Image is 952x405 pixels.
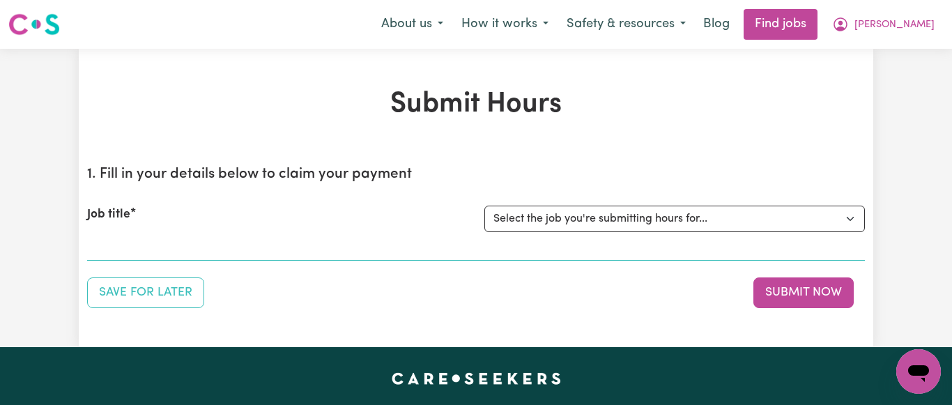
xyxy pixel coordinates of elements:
img: Careseekers logo [8,12,60,37]
label: Job title [87,206,130,224]
button: Safety & resources [558,10,695,39]
button: My Account [823,10,944,39]
button: How it works [452,10,558,39]
h2: 1. Fill in your details below to claim your payment [87,166,865,183]
button: About us [372,10,452,39]
button: Save your job report [87,277,204,308]
a: Careseekers logo [8,8,60,40]
a: Find jobs [744,9,817,40]
a: Careseekers home page [392,372,561,383]
a: Blog [695,9,738,40]
button: Submit your job report [753,277,854,308]
iframe: Button to launch messaging window [896,349,941,394]
h1: Submit Hours [87,88,865,121]
span: [PERSON_NAME] [854,17,935,33]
